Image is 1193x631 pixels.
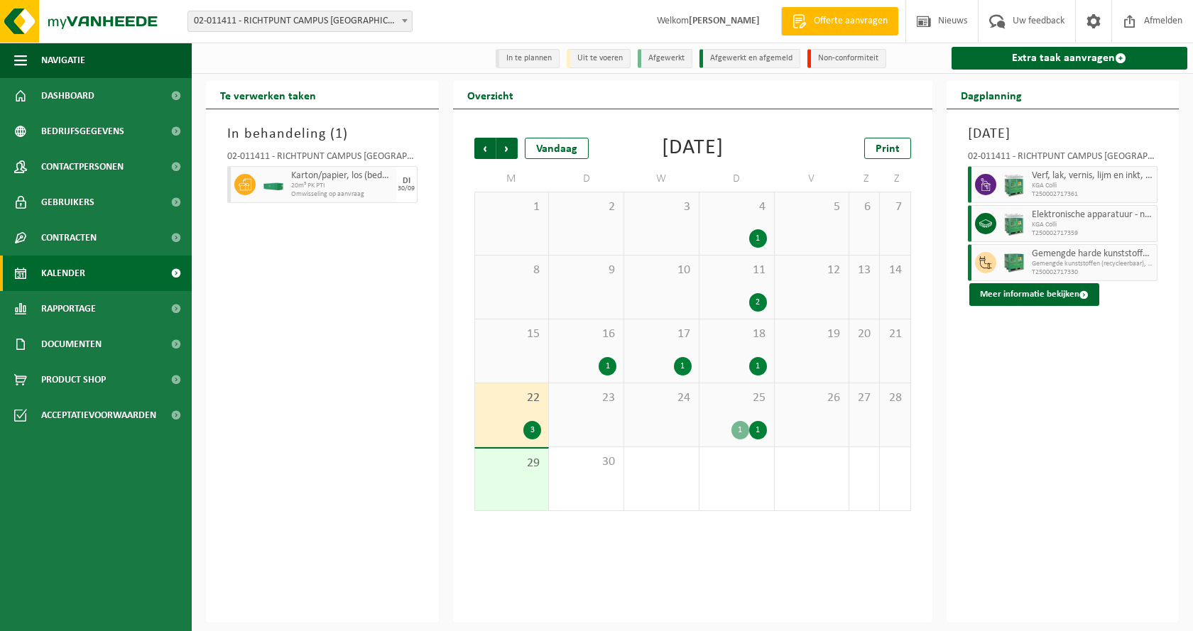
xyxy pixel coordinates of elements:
span: Print [876,143,900,155]
span: 25 [707,390,767,406]
td: M [474,166,550,192]
span: 23 [556,390,616,406]
div: DI [403,177,410,185]
li: Uit te voeren [567,49,631,68]
td: Z [880,166,910,192]
span: 30 [556,454,616,470]
h3: In behandeling ( ) [227,124,418,145]
span: KGA Colli [1032,182,1154,190]
span: 5 [782,199,842,215]
span: Vorige [474,138,496,159]
div: 1 [749,421,767,439]
span: T250002717361 [1032,190,1154,199]
span: 15 [482,327,542,342]
span: T250002717359 [1032,229,1154,238]
span: 2 [556,199,616,215]
span: 28 [887,390,903,406]
span: Verf, lak, vernis, lijm en inkt, industrieel in kleinverpakking [1032,170,1154,182]
span: 14 [887,263,903,278]
span: Offerte aanvragen [810,14,891,28]
span: Bedrijfsgegevens [41,114,124,149]
span: 17 [631,327,692,342]
div: 1 [674,357,692,375]
li: In te plannen [496,49,560,68]
span: Product Shop [41,362,106,397]
span: KGA Colli [1032,221,1154,229]
span: Omwisseling op aanvraag [291,190,393,199]
li: Afgewerkt [638,49,692,68]
a: Print [864,138,911,159]
img: HK-XC-20-GN-00 [263,180,284,190]
td: W [624,166,699,192]
a: Extra taak aanvragen [952,47,1188,70]
td: V [775,166,850,192]
span: 24 [631,390,692,406]
strong: [PERSON_NAME] [689,16,760,26]
span: Contracten [41,220,97,256]
span: 13 [856,263,872,278]
span: Elektronische apparatuur - niet-beeldbuishoudend (OVE) en beeldbuishoudend (TVM) [1032,209,1154,221]
span: 1 [482,199,542,215]
a: Offerte aanvragen [781,7,898,35]
span: 26 [782,390,842,406]
span: 02-011411 - RICHTPUNT CAMPUS EEKLO - EEKLO [188,11,412,31]
td: Z [849,166,880,192]
h2: Dagplanning [947,81,1036,109]
span: 3 [631,199,692,215]
li: Non-conformiteit [807,49,886,68]
h3: [DATE] [968,124,1158,145]
span: Volgende [496,138,518,159]
span: 16 [556,327,616,342]
div: 02-011411 - RICHTPUNT CAMPUS [GEOGRAPHIC_DATA] - [GEOGRAPHIC_DATA] [968,152,1158,166]
h2: Overzicht [453,81,528,109]
span: Documenten [41,327,102,362]
span: Kalender [41,256,85,291]
span: Gemengde kunststoffen (recycleerbaar), inclusief PVC [1032,260,1154,268]
span: Dashboard [41,78,94,114]
span: 11 [707,263,767,278]
span: T250002717330 [1032,268,1154,277]
img: PB-HB-1400-HPE-GN-11 [1003,173,1025,197]
span: 8 [482,263,542,278]
img: PB-HB-1400-HPE-GN-11 [1003,212,1025,236]
span: 22 [482,390,542,406]
span: 20 [856,327,872,342]
span: 19 [782,327,842,342]
span: 29 [482,456,542,471]
div: [DATE] [662,138,724,159]
li: Afgewerkt en afgemeld [699,49,800,68]
span: 18 [707,327,767,342]
div: 3 [523,421,541,439]
span: 20m³ PK PTI [291,182,393,190]
div: 2 [749,293,767,312]
span: Rapportage [41,291,96,327]
button: Meer informatie bekijken [969,283,1099,306]
span: 6 [856,199,872,215]
td: D [549,166,624,192]
span: Karton/papier, los (bedrijven) [291,170,393,182]
span: Gebruikers [41,185,94,220]
span: 1 [335,127,343,141]
span: 12 [782,263,842,278]
div: Vandaag [525,138,589,159]
span: Contactpersonen [41,149,124,185]
span: 02-011411 - RICHTPUNT CAMPUS EEKLO - EEKLO [187,11,413,32]
span: 21 [887,327,903,342]
div: 1 [749,229,767,248]
div: 1 [749,357,767,375]
span: 7 [887,199,903,215]
span: Gemengde harde kunststoffen (PE, PP en PVC), recycleerbaar (industrieel) [1032,248,1154,260]
img: PB-HB-1400-HPE-GN-01 [1003,252,1025,273]
span: 10 [631,263,692,278]
span: 27 [856,390,872,406]
div: 02-011411 - RICHTPUNT CAMPUS [GEOGRAPHIC_DATA] - [GEOGRAPHIC_DATA] [227,152,418,166]
span: 4 [707,199,767,215]
span: Navigatie [41,43,85,78]
span: Acceptatievoorwaarden [41,397,156,433]
div: 1 [731,421,749,439]
h2: Te verwerken taken [206,81,330,109]
td: D [699,166,775,192]
span: 9 [556,263,616,278]
div: 1 [599,357,616,375]
div: 30/09 [398,185,415,192]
